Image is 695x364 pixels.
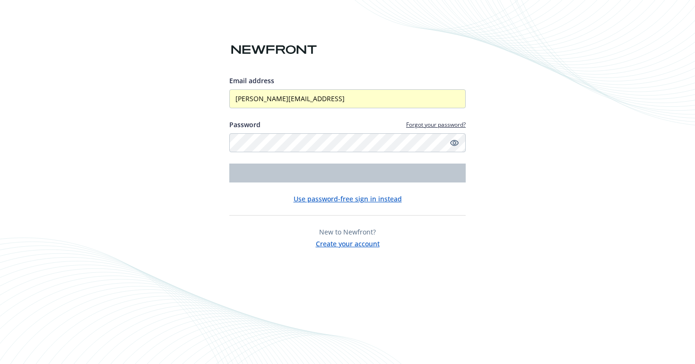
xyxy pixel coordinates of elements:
button: Use password-free sign in instead [294,194,402,204]
span: New to Newfront? [319,227,376,236]
a: Forgot your password? [406,121,466,129]
img: Newfront logo [229,42,319,58]
input: Enter your password [229,133,466,152]
a: Show password [449,137,460,148]
button: Create your account [316,237,380,249]
button: Login [229,164,466,182]
input: Enter your email [229,89,466,108]
label: Password [229,120,261,130]
span: Login [339,168,356,177]
span: Email address [229,76,274,85]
